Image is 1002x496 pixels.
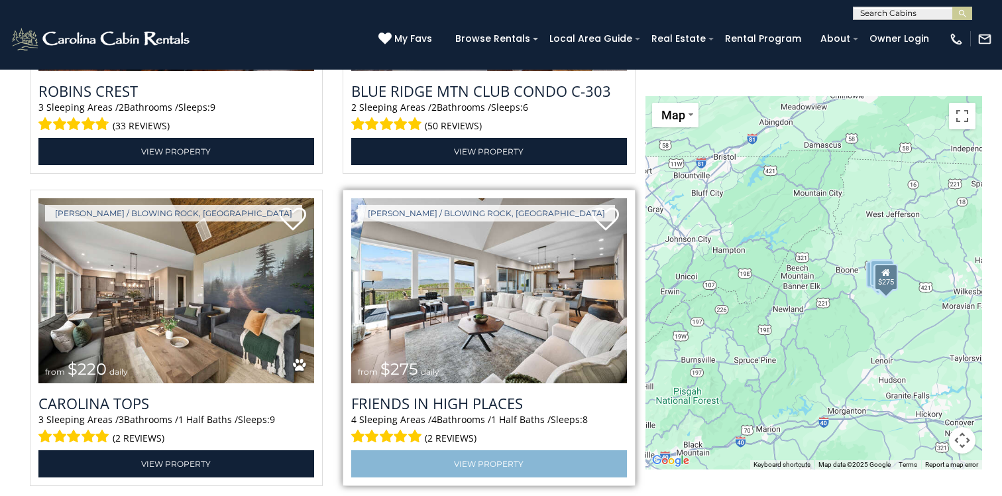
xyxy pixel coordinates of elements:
a: View Property [351,138,627,165]
span: 2 [431,101,437,113]
img: Google [649,452,693,469]
span: Map [661,108,685,122]
span: (33 reviews) [113,117,170,135]
img: Friends In High Places [351,198,627,383]
a: Carolina Tops from $220 daily [38,198,314,383]
img: phone-regular-white.png [949,32,964,46]
span: 9 [210,101,215,113]
a: Friends In High Places [351,393,627,413]
a: View Property [38,450,314,477]
a: Open this area in Google Maps (opens a new window) [649,452,693,469]
a: About [814,29,857,49]
span: (50 reviews) [425,117,482,135]
span: My Favs [394,32,432,46]
span: 3 [38,413,44,426]
a: Report a map error [925,461,978,468]
span: (2 reviews) [425,430,476,447]
div: Sleeping Areas / Bathrooms / Sleeps: [38,413,314,447]
a: Carolina Tops [38,393,314,413]
img: Carolina Tops [38,198,314,383]
a: View Property [38,138,314,165]
a: Rental Program [718,29,808,49]
div: $275 [874,265,898,291]
span: 8 [583,413,588,426]
span: $220 [68,359,107,379]
span: from [358,367,378,377]
div: $525 [874,265,898,291]
span: daily [421,367,439,377]
div: $200 [870,260,894,286]
div: Sleeping Areas / Bathrooms / Sleeps: [351,101,627,135]
a: [PERSON_NAME] / Blowing Rock, [GEOGRAPHIC_DATA] [358,205,615,221]
span: Map data ©2025 Google [818,461,891,468]
div: $355 [866,261,890,288]
a: My Favs [378,32,435,46]
span: daily [109,367,128,377]
img: mail-regular-white.png [977,32,992,46]
a: Real Estate [645,29,712,49]
span: 2 [119,101,124,113]
button: Toggle fullscreen view [949,103,975,129]
span: (2 reviews) [113,430,164,447]
a: Terms (opens in new tab) [899,461,917,468]
button: Keyboard shortcuts [753,460,810,469]
a: Owner Login [863,29,936,49]
span: 6 [523,101,528,113]
a: Browse Rentals [449,29,537,49]
button: Map camera controls [949,427,975,454]
span: 4 [431,413,437,426]
a: Blue Ridge Mtn Club Condo C-303 [351,81,627,101]
button: Change map style [652,103,698,127]
span: 3 [119,413,124,426]
span: 2 [351,101,357,113]
span: 9 [270,413,275,426]
span: 4 [351,413,357,426]
img: White-1-2.png [10,26,194,52]
span: 1 Half Baths / [491,413,551,426]
a: [PERSON_NAME] / Blowing Rock, [GEOGRAPHIC_DATA] [45,205,302,221]
div: Sleeping Areas / Bathrooms / Sleeps: [38,101,314,135]
span: $275 [380,359,418,379]
span: 3 [38,101,44,113]
div: Sleeping Areas / Bathrooms / Sleeps: [351,413,627,447]
a: Robins Crest [38,81,314,101]
a: Local Area Guide [543,29,639,49]
a: View Property [351,450,627,477]
span: 1 Half Baths / [178,413,238,426]
span: from [45,367,65,377]
a: Friends In High Places from $275 daily [351,198,627,383]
